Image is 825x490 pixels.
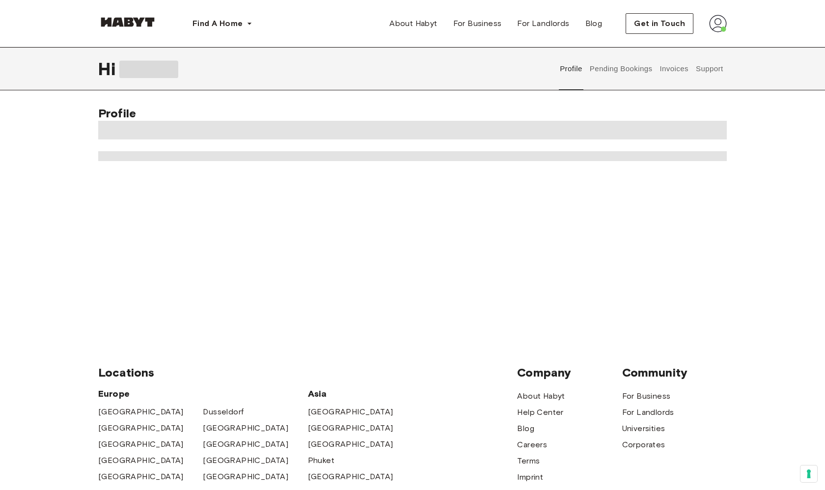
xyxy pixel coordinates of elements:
div: user profile tabs [556,47,727,90]
a: Phuket [308,455,334,466]
a: Corporates [622,439,665,451]
span: Company [517,365,622,380]
span: For Landlords [517,18,569,29]
span: Profile [98,106,136,120]
button: Get in Touch [626,13,693,34]
a: Help Center [517,407,563,418]
a: For Landlords [509,14,577,33]
a: [GEOGRAPHIC_DATA] [98,406,184,418]
button: Profile [559,47,584,90]
a: [GEOGRAPHIC_DATA] [203,471,288,483]
span: About Habyt [389,18,437,29]
a: [GEOGRAPHIC_DATA] [98,438,184,450]
a: Terms [517,455,540,467]
span: For Business [453,18,502,29]
span: Blog [585,18,603,29]
a: Dusseldorf [203,406,244,418]
a: For Landlords [622,407,674,418]
a: [GEOGRAPHIC_DATA] [98,471,184,483]
span: Get in Touch [634,18,685,29]
a: Universities [622,423,665,435]
span: Community [622,365,727,380]
button: Invoices [659,47,689,90]
button: Find A Home [185,14,260,33]
a: For Business [622,390,671,402]
button: Your consent preferences for tracking technologies [800,465,817,482]
a: [GEOGRAPHIC_DATA] [203,438,288,450]
a: [GEOGRAPHIC_DATA] [308,406,393,418]
img: Habyt [98,17,157,27]
a: [GEOGRAPHIC_DATA] [203,455,288,466]
span: Hi [98,58,119,79]
a: [GEOGRAPHIC_DATA] [308,422,393,434]
span: Find A Home [192,18,243,29]
button: Pending Bookings [588,47,654,90]
a: Careers [517,439,547,451]
img: avatar [709,15,727,32]
span: Europe [98,388,308,400]
a: Blog [577,14,610,33]
a: For Business [445,14,510,33]
a: [GEOGRAPHIC_DATA] [308,471,393,483]
span: Locations [98,365,517,380]
a: Imprint [517,471,543,483]
span: Asia [308,388,412,400]
a: [GEOGRAPHIC_DATA] [98,455,184,466]
a: Blog [517,423,534,435]
a: About Habyt [382,14,445,33]
a: [GEOGRAPHIC_DATA] [308,438,393,450]
a: [GEOGRAPHIC_DATA] [203,422,288,434]
button: Support [694,47,724,90]
a: [GEOGRAPHIC_DATA] [98,422,184,434]
a: About Habyt [517,390,565,402]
